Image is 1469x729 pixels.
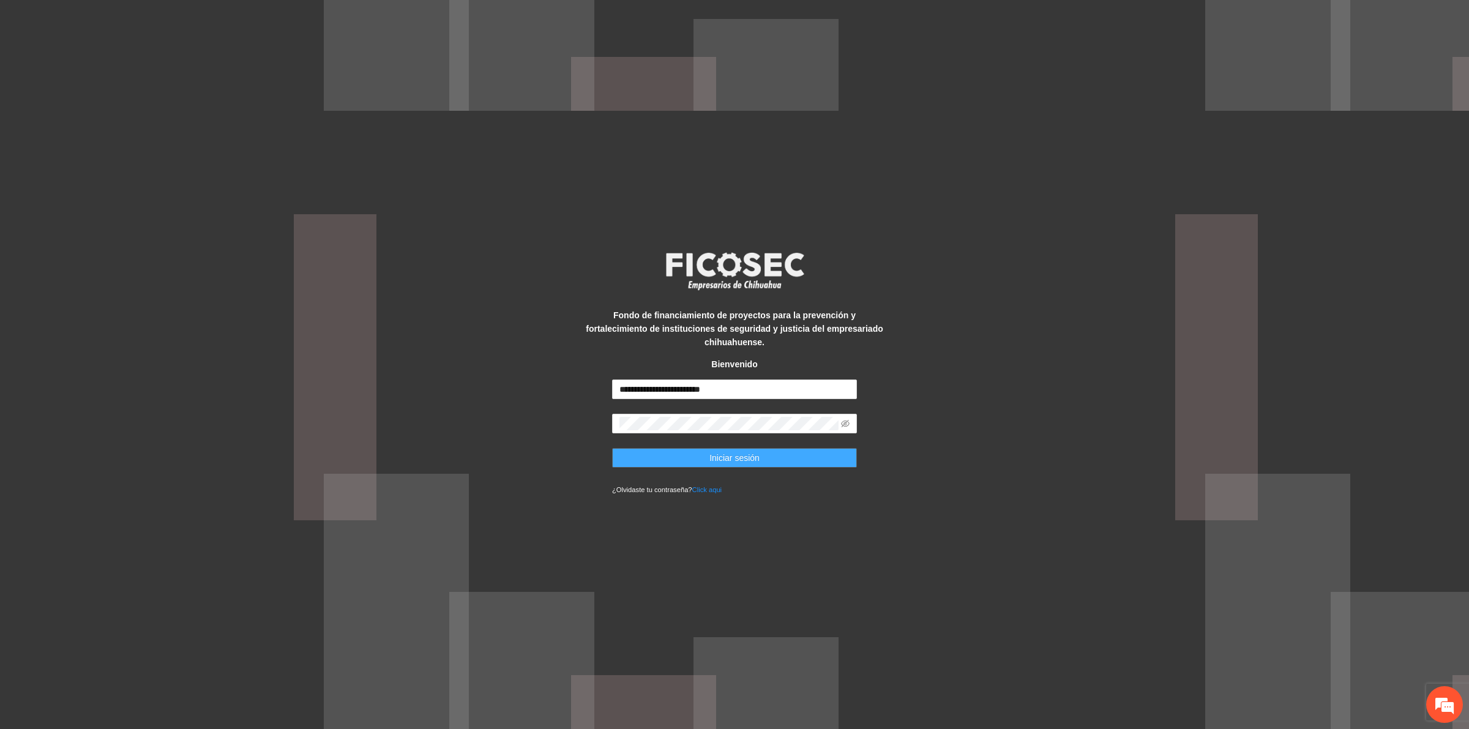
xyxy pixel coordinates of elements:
[711,359,757,369] strong: Bienvenido
[709,451,760,465] span: Iniciar sesión
[658,249,811,294] img: logo
[612,448,857,468] button: Iniciar sesión
[692,486,722,493] a: Click aqui
[586,310,883,347] strong: Fondo de financiamiento de proyectos para la prevención y fortalecimiento de instituciones de seg...
[612,486,722,493] small: ¿Olvidaste tu contraseña?
[841,419,850,428] span: eye-invisible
